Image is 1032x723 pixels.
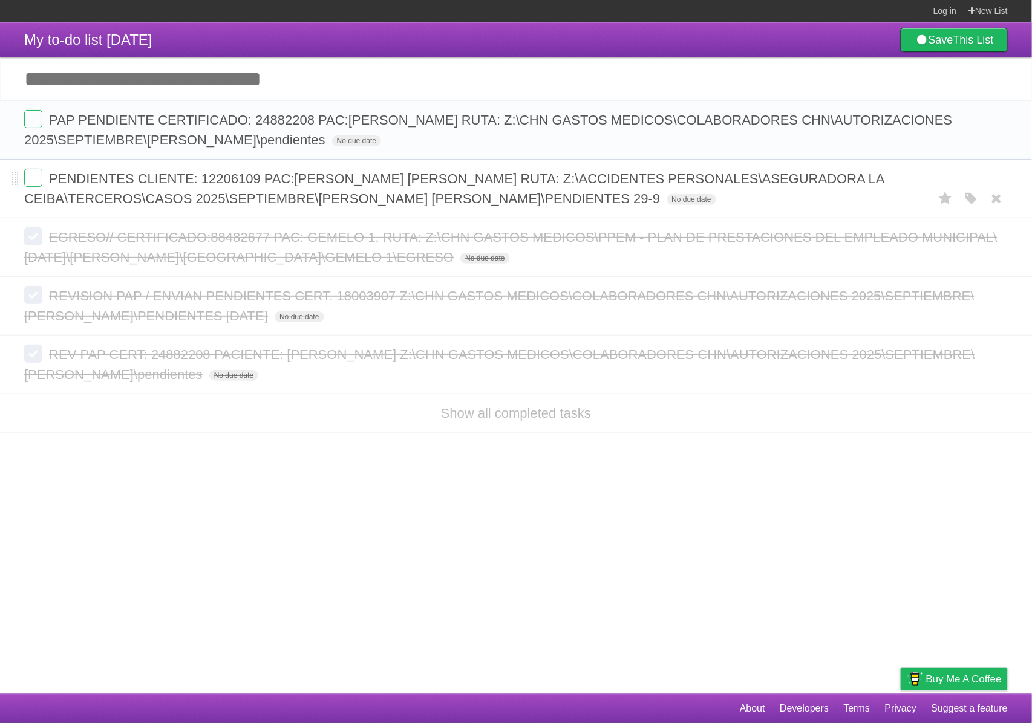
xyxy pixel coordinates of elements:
span: No due date [667,194,716,205]
span: REV PAP CERT: 24882208 PACIENTE: [PERSON_NAME] Z:\CHN GASTOS MEDICOS\COLABORADORES CHN\AUTORIZACI... [24,347,975,382]
a: Suggest a feature [932,697,1008,720]
label: Done [24,169,42,187]
span: Buy me a coffee [926,669,1002,690]
span: REVISION PAP / ENVIAN PENDIENTES CERT. 18003907 Z:\CHN GASTOS MEDICOS\COLABORADORES CHN\AUTORIZAC... [24,288,975,323]
span: No due date [460,253,509,264]
a: About [740,697,765,720]
a: SaveThis List [901,28,1008,52]
label: Done [24,227,42,245]
span: No due date [332,135,381,146]
span: EGRESO// CERTIFICADO:88482677 PAC: GEMELO 1. RUTA: Z:\CHN GASTOS MEDICOS\PPEM - PLAN DE PRESTACIO... [24,230,998,265]
label: Done [24,345,42,363]
a: Terms [844,697,870,720]
span: PAP PENDIENTE CERTIFICADO: 24882208 PAC:[PERSON_NAME] RUTA: Z:\CHN GASTOS MEDICOS\COLABORADORES C... [24,112,953,148]
a: Show all completed tasks [441,406,591,421]
span: My to-do list [DATE] [24,31,152,48]
a: Developers [780,697,829,720]
label: Done [24,110,42,128]
img: Buy me a coffee [907,669,923,689]
a: Privacy [885,697,916,720]
span: No due date [209,370,258,381]
label: Star task [934,189,957,209]
span: No due date [275,311,324,322]
b: This List [953,34,994,46]
a: Buy me a coffee [901,668,1008,690]
label: Done [24,286,42,304]
span: PENDIENTES CLIENTE: 12206109 PAC:[PERSON_NAME] [PERSON_NAME] RUTA: Z:\ACCIDENTES PERSONALES\ASEGU... [24,171,884,206]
